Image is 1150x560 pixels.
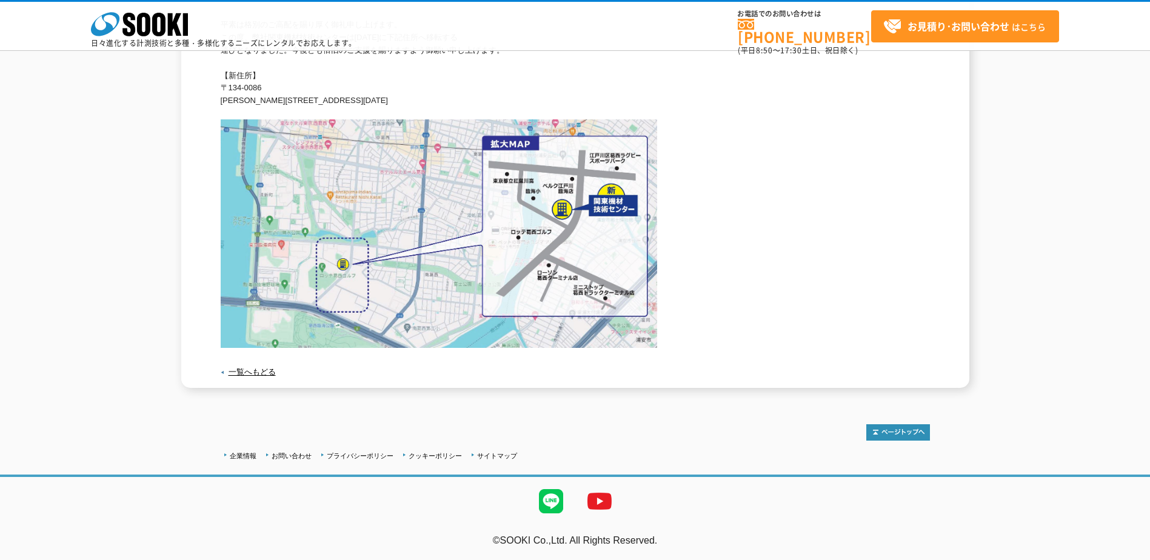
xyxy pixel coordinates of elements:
span: 17:30 [780,45,802,56]
img: YouTube [575,477,624,525]
a: [PHONE_NUMBER] [738,19,871,44]
p: 平素は格別のご高配を賜り厚く御礼申し上げます。 この度、弊社関東機材技術センターは[DATE]に下記住所へ移転する 運びとなりました。今後とも倍旧のご支援を賜りますよう御願い申し上げます。 【新... [221,19,930,107]
a: クッキーポリシー [409,452,462,459]
span: お電話でのお問い合わせは [738,10,871,18]
img: LINE [527,477,575,525]
span: 8:50 [756,45,773,56]
a: 一覧へもどる [229,367,276,376]
strong: お見積り･お問い合わせ [908,19,1009,33]
p: 日々進化する計測技術と多種・多様化するニーズにレンタルでお応えします。 [91,39,356,47]
a: プライバシーポリシー [327,452,393,459]
span: はこちら [883,18,1046,36]
a: サイトマップ [477,452,517,459]
img: トップページへ [866,424,930,441]
a: お見積り･お問い合わせはこちら [871,10,1059,42]
span: (平日 ～ 土日、祝日除く) [738,45,858,56]
a: テストMail [1103,548,1150,558]
a: 企業情報 [230,452,256,459]
a: お問い合わせ [272,452,312,459]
